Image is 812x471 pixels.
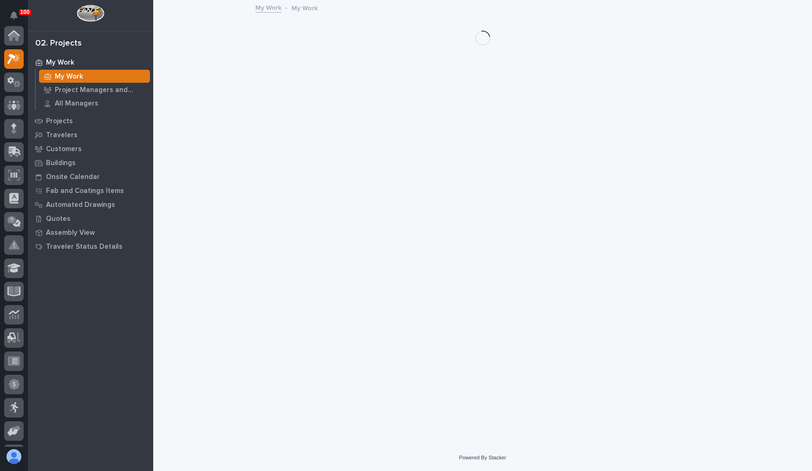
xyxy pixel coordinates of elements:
[46,243,123,251] p: Traveler Status Details
[28,170,153,184] a: Onsite Calendar
[46,173,100,181] p: Onsite Calendar
[46,215,71,223] p: Quotes
[36,83,153,96] a: Project Managers and Engineers
[36,97,153,110] a: All Managers
[28,184,153,198] a: Fab and Coatings Items
[55,100,98,108] p: All Managers
[35,39,82,49] div: 02. Projects
[28,142,153,156] a: Customers
[28,239,153,253] a: Traveler Status Details
[28,198,153,212] a: Automated Drawings
[46,59,74,67] p: My Work
[46,187,124,195] p: Fab and Coatings Items
[28,156,153,170] a: Buildings
[20,9,30,15] p: 100
[46,159,76,167] p: Buildings
[46,131,78,139] p: Travelers
[4,447,24,466] button: users-avatar
[46,201,115,209] p: Automated Drawings
[28,114,153,128] a: Projects
[459,455,506,460] a: Powered By Stacker
[36,70,153,83] a: My Work
[77,5,104,22] img: Workspace Logo
[255,2,281,13] a: My Work
[28,212,153,226] a: Quotes
[46,145,82,153] p: Customers
[292,2,318,13] p: My Work
[55,86,146,94] p: Project Managers and Engineers
[28,128,153,142] a: Travelers
[46,117,73,126] p: Projects
[12,11,24,26] div: Notifications100
[55,73,83,81] p: My Work
[28,226,153,239] a: Assembly View
[46,229,95,237] p: Assembly View
[28,55,153,69] a: My Work
[4,6,24,25] button: Notifications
